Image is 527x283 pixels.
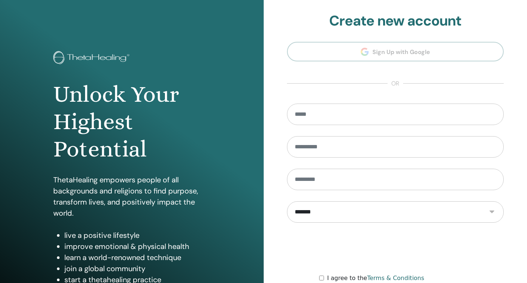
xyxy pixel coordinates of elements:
[339,234,452,263] iframe: reCAPTCHA
[388,79,403,88] span: or
[287,13,504,30] h2: Create new account
[64,263,210,274] li: join a global community
[64,230,210,241] li: live a positive lifestyle
[53,81,210,163] h1: Unlock Your Highest Potential
[53,174,210,219] p: ThetaHealing empowers people of all backgrounds and religions to find purpose, transform lives, a...
[64,241,210,252] li: improve emotional & physical health
[64,252,210,263] li: learn a world-renowned technique
[327,274,424,283] label: I agree to the
[367,274,424,282] a: Terms & Conditions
